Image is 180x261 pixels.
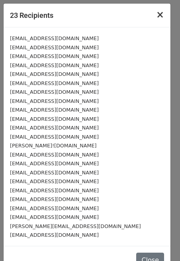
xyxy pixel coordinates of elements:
small: [EMAIL_ADDRESS][DOMAIN_NAME] [10,205,99,211]
small: [EMAIL_ADDRESS][DOMAIN_NAME] [10,178,99,184]
small: [EMAIL_ADDRESS][DOMAIN_NAME] [10,125,99,131]
h5: 23 Recipients [10,10,53,21]
small: [EMAIL_ADDRESS][DOMAIN_NAME] [10,196,99,202]
span: × [156,9,164,20]
small: [EMAIL_ADDRESS][DOMAIN_NAME] [10,232,99,238]
small: [EMAIL_ADDRESS][DOMAIN_NAME] [10,214,99,220]
small: [PERSON_NAME]![DOMAIN_NAME] [10,143,97,149]
small: [PERSON_NAME][EMAIL_ADDRESS][DOMAIN_NAME] [10,223,141,229]
small: [EMAIL_ADDRESS][DOMAIN_NAME] [10,170,99,176]
small: [EMAIL_ADDRESS][DOMAIN_NAME] [10,71,99,77]
small: [EMAIL_ADDRESS][DOMAIN_NAME] [10,188,99,193]
small: [EMAIL_ADDRESS][DOMAIN_NAME] [10,44,99,50]
small: [EMAIL_ADDRESS][DOMAIN_NAME] [10,160,99,166]
button: Close [150,4,170,26]
div: Widget de chat [140,223,180,261]
small: [EMAIL_ADDRESS][DOMAIN_NAME] [10,134,99,140]
small: [EMAIL_ADDRESS][DOMAIN_NAME] [10,98,99,104]
iframe: Chat Widget [140,223,180,261]
small: [EMAIL_ADDRESS][DOMAIN_NAME] [10,80,99,86]
small: [EMAIL_ADDRESS][DOMAIN_NAME] [10,53,99,59]
small: [EMAIL_ADDRESS][DOMAIN_NAME] [10,89,99,95]
small: [EMAIL_ADDRESS][DOMAIN_NAME] [10,116,99,122]
small: [EMAIL_ADDRESS][DOMAIN_NAME] [10,152,99,158]
small: [EMAIL_ADDRESS][DOMAIN_NAME] [10,35,99,41]
small: [EMAIL_ADDRESS][DOMAIN_NAME] [10,107,99,113]
small: [EMAIL_ADDRESS][DOMAIN_NAME] [10,62,99,68]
